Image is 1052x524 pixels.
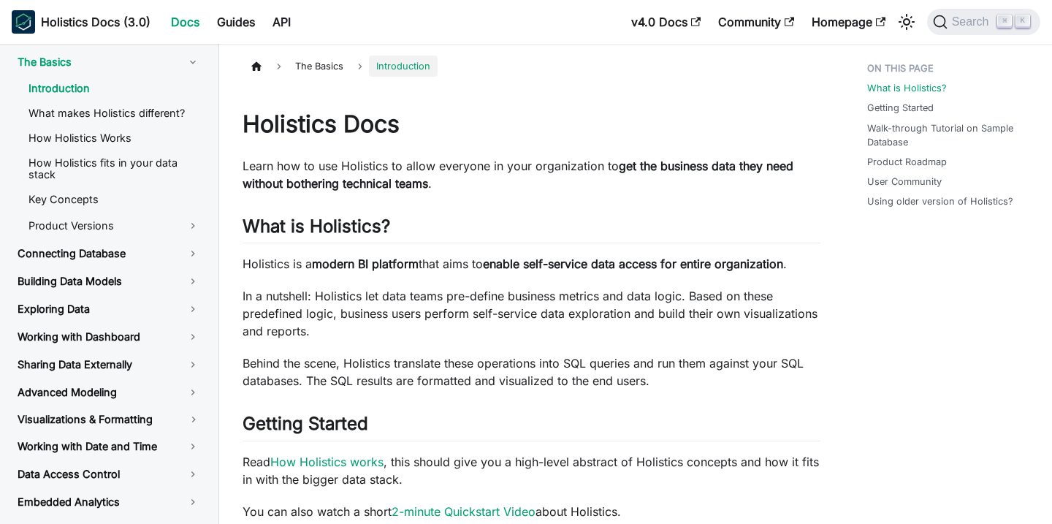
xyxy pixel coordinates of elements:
[6,380,212,405] a: Advanced Modeling
[6,490,212,514] a: Embedded Analytics
[12,10,35,34] img: Holistics
[6,352,212,377] a: Sharing Data Externally
[12,10,150,34] a: HolisticsHolistics Docs (3.0)
[243,287,820,340] p: In a nutshell: Holistics let data teams pre-define business metrics and data logic. Based on thes...
[927,9,1040,35] button: Search
[6,408,175,431] a: Visualizations & Formatting
[709,10,803,34] a: Community
[6,241,212,266] a: Connecting Database
[867,194,1013,208] a: Using older version of Holistics?
[175,408,212,431] button: Toggle the collapsible sidebar category 'Visualizations & Formatting'
[264,10,300,34] a: API
[997,15,1012,28] kbd: ⌘
[243,157,820,192] p: Learn how to use Holistics to allow everyone in your organization to .
[6,462,212,487] a: Data Access Control
[6,50,212,75] a: The Basics
[243,216,820,243] h2: What is Holistics?
[17,127,212,149] a: How Holistics Works
[392,504,535,519] a: 2-minute Quickstart Video
[6,297,212,322] a: Exploring Data
[243,110,820,139] h1: Holistics Docs
[17,213,212,238] a: Product Versions
[867,81,947,95] a: What is Holistics?
[288,56,351,77] span: The Basics
[270,455,384,469] a: How Holistics works
[6,434,212,459] a: Working with Date and Time
[803,10,894,34] a: Homepage
[867,175,942,189] a: User Community
[867,155,947,169] a: Product Roadmap
[17,77,212,99] a: Introduction
[369,56,438,77] span: Introduction
[622,10,709,34] a: v4.0 Docs
[17,189,212,210] a: Key Concepts
[948,15,998,29] span: Search
[312,257,419,271] strong: modern BI platform
[895,10,918,34] button: Switch between dark and light mode (currently light mode)
[243,503,820,520] p: You can also watch a short about Holistics.
[17,152,212,186] a: How Holistics fits in your data stack
[867,121,1034,149] a: Walk-through Tutorial on Sample Database
[41,13,150,31] b: Holistics Docs (3.0)
[6,269,212,294] a: Building Data Models
[243,413,820,441] h2: Getting Started
[208,10,264,34] a: Guides
[243,56,820,77] nav: Breadcrumbs
[867,101,934,115] a: Getting Started
[243,56,270,77] a: Home page
[162,10,208,34] a: Docs
[17,102,212,124] a: What makes Holistics different?
[1015,15,1030,28] kbd: K
[243,453,820,488] p: Read , this should give you a high-level abstract of Holistics concepts and how it fits in with t...
[483,257,783,271] strong: enable self-service data access for entire organization
[6,324,212,349] a: Working with Dashboard
[243,354,820,390] p: Behind the scene, Holistics translate these operations into SQL queries and run them against your...
[243,255,820,273] p: Holistics is a that aims to .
